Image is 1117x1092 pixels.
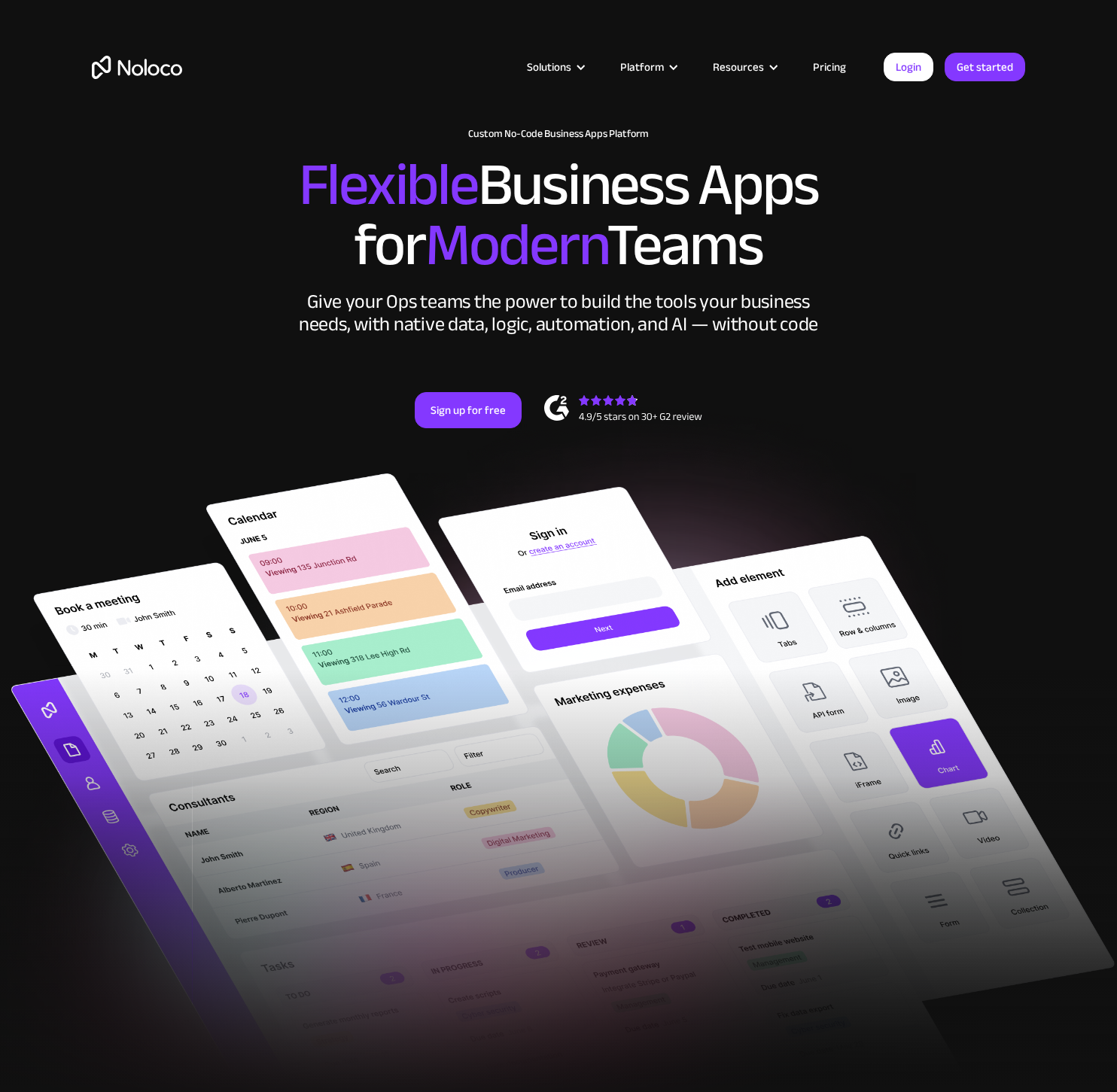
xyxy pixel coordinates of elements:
h2: Business Apps for Teams [92,155,1025,275]
div: Resources [694,57,794,77]
div: Give your Ops teams the power to build the tools your business needs, with native data, logic, au... [295,290,822,336]
span: Modern [425,189,607,301]
a: Sign up for free [415,392,522,428]
a: Get started [945,53,1025,81]
a: home [92,56,182,79]
span: Flexible [299,129,478,241]
div: Solutions [527,57,571,77]
div: Platform [620,57,664,77]
a: Pricing [794,57,865,77]
div: Solutions [508,57,601,77]
div: Platform [601,57,694,77]
div: Resources [713,57,764,77]
a: Login [884,53,933,81]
